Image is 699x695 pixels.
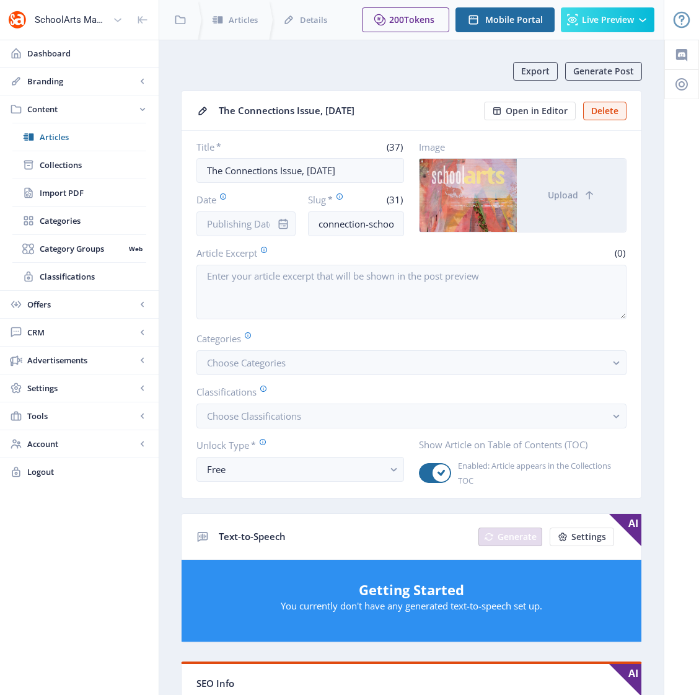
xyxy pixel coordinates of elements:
[385,141,404,153] span: (37)
[12,123,146,151] a: Articles
[550,528,614,546] button: Settings
[561,7,654,32] button: Live Preview
[27,466,149,478] span: Logout
[35,6,108,33] div: SchoolArts Magazine
[404,14,434,25] span: Tokens
[12,207,146,234] a: Categories
[196,211,296,236] input: Publishing Date
[40,215,146,227] span: Categories
[196,350,626,375] button: Choose Categories
[196,438,394,452] label: Unlock Type
[565,62,642,81] button: Generate Post
[27,75,136,87] span: Branding
[40,159,146,171] span: Collections
[181,513,642,643] app-collection-view: Text-to-Speech
[385,193,404,206] span: (31)
[300,14,327,26] span: Details
[498,532,537,542] span: Generate
[12,179,146,206] a: Import PDF
[219,101,477,120] div: The Connections Issue, [DATE]
[27,382,136,394] span: Settings
[194,600,629,612] p: You currently don't have any generated text-to-speech set up.
[471,528,542,546] a: New page
[27,47,149,60] span: Dashboard
[27,410,136,422] span: Tools
[419,438,617,451] label: Show Article on Table of Contents (TOC)
[12,235,146,262] a: Category GroupsWeb
[521,66,550,76] span: Export
[196,332,617,345] label: Categories
[7,10,27,30] img: properties.app_icon.png
[12,151,146,179] a: Collections
[27,103,136,115] span: Content
[308,193,351,206] label: Slug
[451,458,626,488] span: Enabled: Article appears in the Collections TOC
[506,106,568,116] span: Open in Editor
[548,190,578,200] span: Upload
[573,66,634,76] span: Generate Post
[125,242,146,255] nb-badge: Web
[196,457,404,482] button: Free
[419,141,617,153] label: Image
[207,356,286,369] span: Choose Categories
[196,404,626,428] button: Choose Classifications
[219,530,286,542] span: Text-to-Speech
[277,218,289,230] nb-icon: info
[513,62,558,81] button: Export
[484,102,576,120] button: Open in Editor
[485,15,543,25] span: Mobile Portal
[196,385,617,399] label: Classifications
[571,532,606,542] span: Settings
[583,102,626,120] button: Delete
[27,354,136,366] span: Advertisements
[613,247,626,259] span: (0)
[517,159,626,232] button: Upload
[478,528,542,546] button: Generate
[12,263,146,290] a: Classifications
[27,438,136,450] span: Account
[40,242,125,255] span: Category Groups
[194,580,629,600] h5: Getting Started
[207,462,384,477] div: Free
[196,246,407,260] label: Article Excerpt
[609,514,641,546] span: AI
[229,14,258,26] span: Articles
[40,131,146,143] span: Articles
[542,528,614,546] a: New page
[196,141,296,153] label: Title
[40,270,146,283] span: Classifications
[308,211,405,236] input: this-is-how-a-slug-looks-like
[196,193,283,206] label: Date
[582,15,634,25] span: Live Preview
[196,158,404,183] input: Type Article Title ...
[27,298,136,311] span: Offers
[362,7,449,32] button: 200Tokens
[455,7,555,32] button: Mobile Portal
[207,410,301,422] span: Choose Classifications
[40,187,146,199] span: Import PDF
[27,326,136,339] span: CRM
